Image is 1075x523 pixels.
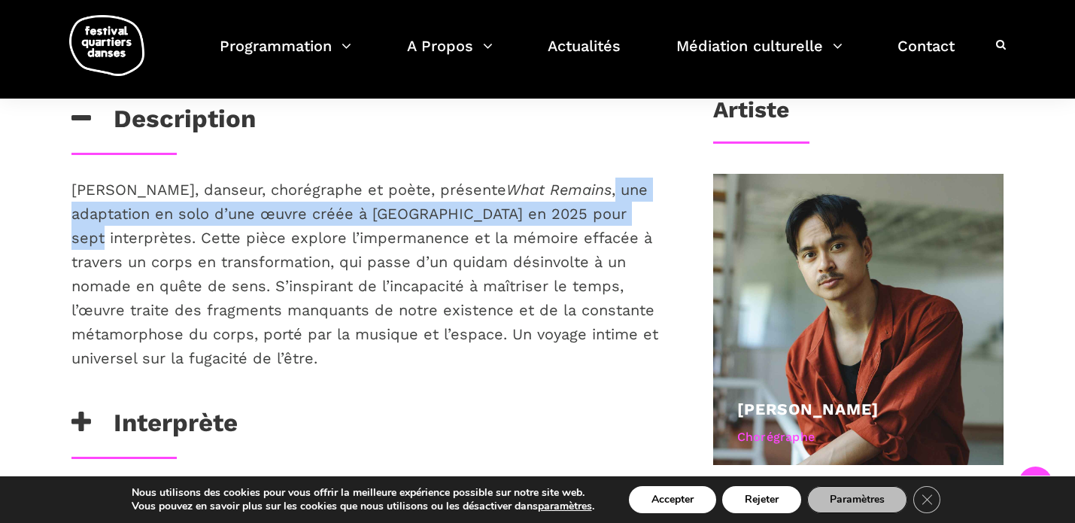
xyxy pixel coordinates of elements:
[897,33,955,78] a: Contact
[807,486,907,513] button: Paramètres
[132,500,594,513] p: Vous pouvez en savoir plus sur les cookies que nous utilisons ou les désactiver dans .
[71,181,658,367] span: [PERSON_NAME], danseur, chorégraphe et poète, présente , une adaptation en solo d’une œuvre créée...
[737,427,980,447] div: Chorégraphe
[220,33,351,78] a: Programmation
[913,486,940,513] button: Close GDPR Cookie Banner
[629,486,716,513] button: Accepter
[722,486,801,513] button: Rejeter
[407,33,493,78] a: A Propos
[69,15,144,76] img: logo-fqd-med
[132,486,594,500] p: Nous utilisons des cookies pour vous offrir la meilleure expérience possible sur notre site web.
[713,96,789,134] h3: Artiste
[506,181,612,199] em: What Remains
[737,400,879,418] a: [PERSON_NAME]
[548,33,621,78] a: Actualités
[538,500,592,513] button: paramètres
[676,33,843,78] a: Médiation culturelle
[71,104,256,141] h3: Description
[71,408,238,445] h3: Interprète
